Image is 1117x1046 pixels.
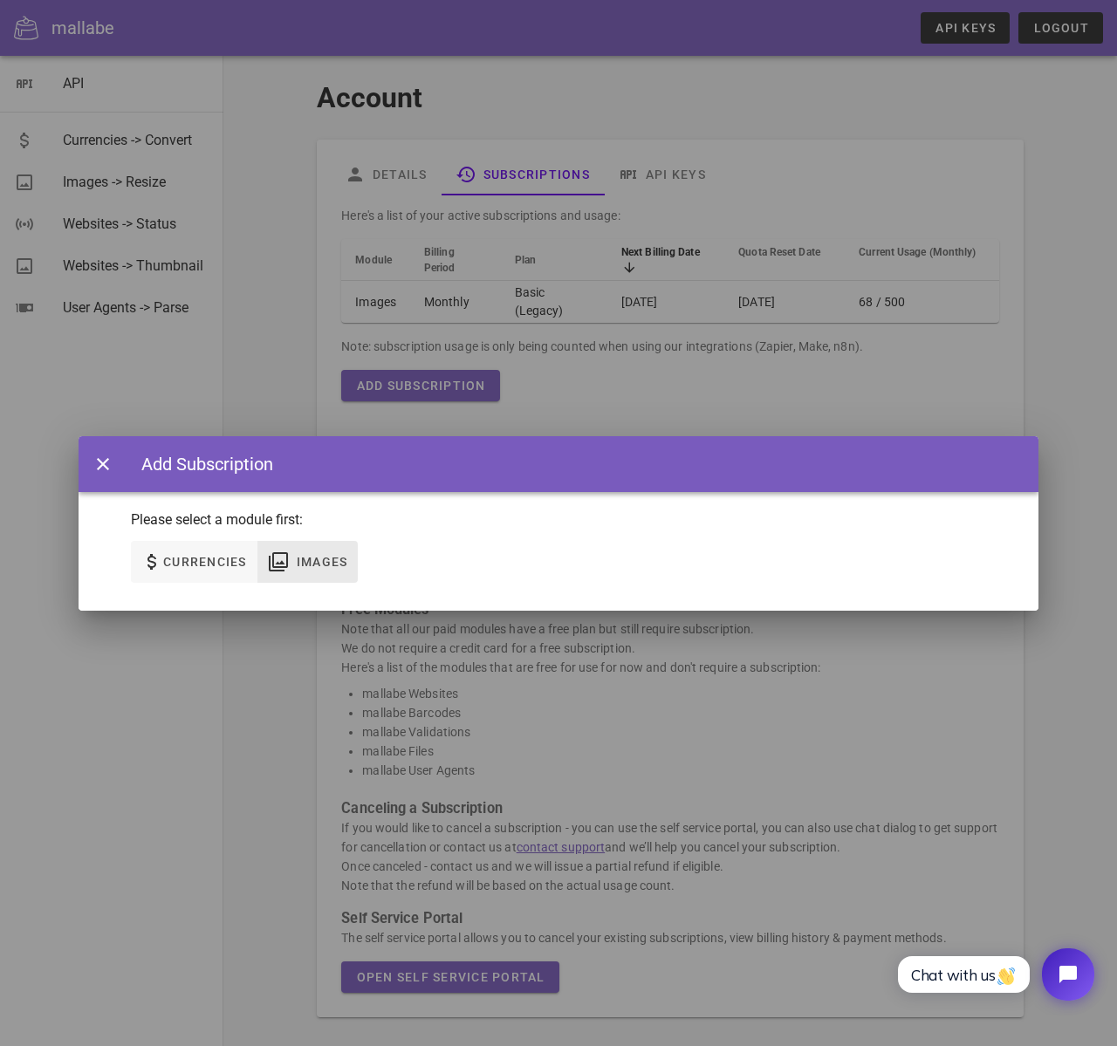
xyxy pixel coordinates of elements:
[131,541,257,583] button: Currencies
[296,555,348,569] span: Images
[162,555,247,569] span: Currencies
[131,509,986,530] p: Please select a module first:
[257,541,359,583] button: Images
[879,933,1109,1015] iframe: Tidio Chat
[124,451,273,477] div: Add Subscription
